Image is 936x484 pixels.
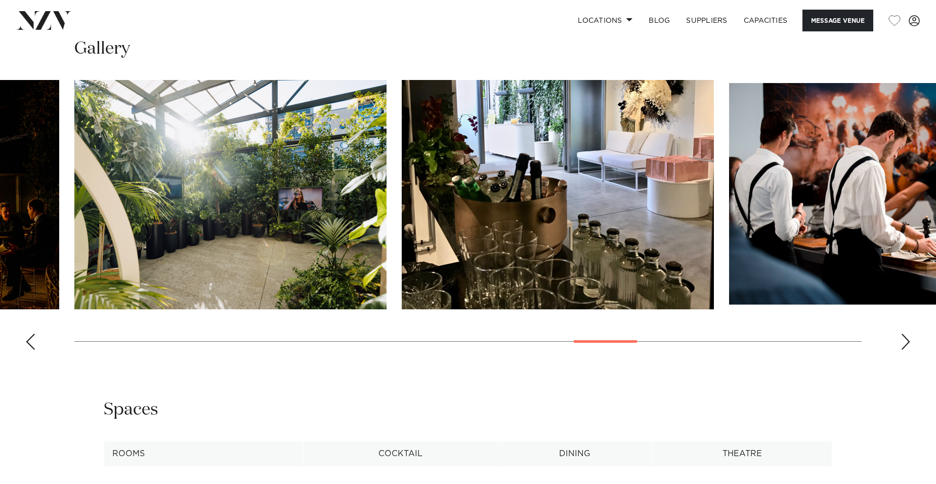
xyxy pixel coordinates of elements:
[498,441,652,466] th: Dining
[802,10,873,31] button: Message Venue
[641,10,678,31] a: BLOG
[104,441,304,466] th: Rooms
[570,10,641,31] a: Locations
[652,441,832,466] th: Theatre
[304,441,498,466] th: Cocktail
[736,10,796,31] a: Capacities
[74,37,130,60] h2: Gallery
[678,10,735,31] a: SUPPLIERS
[402,80,714,309] swiper-slide: 21 / 30
[104,398,158,421] h2: Spaces
[16,11,71,29] img: nzv-logo.png
[74,80,387,309] swiper-slide: 20 / 30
